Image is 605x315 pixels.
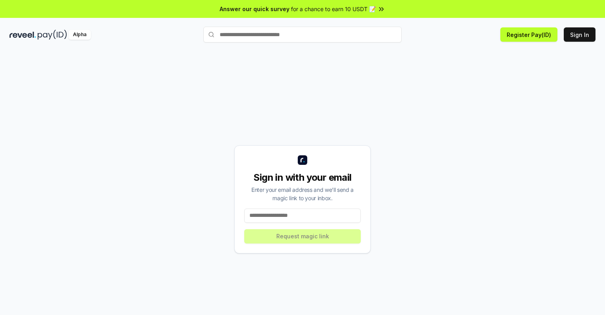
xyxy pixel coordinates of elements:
img: logo_small [298,155,307,165]
span: Answer our quick survey [220,5,289,13]
button: Sign In [564,27,595,42]
img: reveel_dark [10,30,36,40]
div: Sign in with your email [244,171,361,184]
button: Register Pay(ID) [500,27,557,42]
span: for a chance to earn 10 USDT 📝 [291,5,376,13]
div: Enter your email address and we’ll send a magic link to your inbox. [244,186,361,202]
div: Alpha [69,30,91,40]
img: pay_id [38,30,67,40]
